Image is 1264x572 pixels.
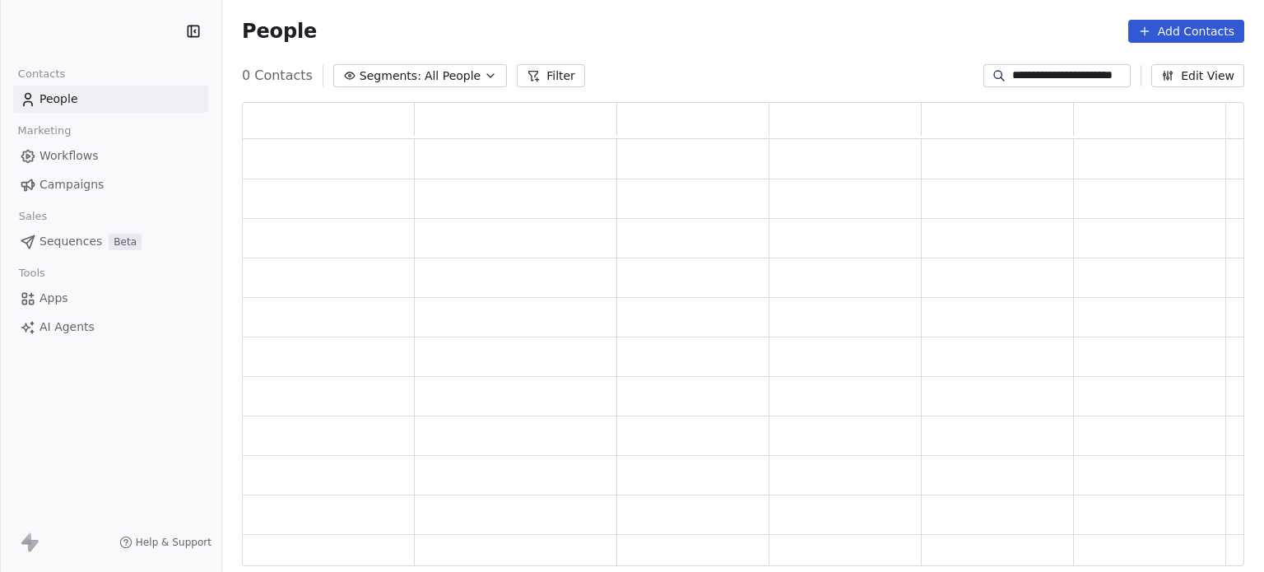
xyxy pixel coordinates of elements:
span: Sequences [39,233,102,250]
span: Contacts [11,62,72,86]
button: Edit View [1151,64,1244,87]
a: AI Agents [13,314,208,341]
span: Sales [12,204,54,229]
span: Campaigns [39,176,104,193]
span: Workflows [39,147,99,165]
span: Tools [12,261,52,286]
button: Filter [517,64,585,87]
a: Help & Support [119,536,211,549]
span: Marketing [11,119,78,143]
span: Apps [39,290,68,307]
button: Add Contacts [1128,20,1244,43]
span: Beta [109,234,142,250]
span: AI Agents [39,319,95,336]
span: People [39,91,78,108]
a: SequencesBeta [13,228,208,255]
a: Campaigns [13,171,208,198]
a: Apps [13,285,208,312]
span: 0 Contacts [242,66,313,86]
span: People [242,19,317,44]
span: Segments: [360,67,421,85]
span: Help & Support [136,536,211,549]
span: All People [425,67,481,85]
a: Workflows [13,142,208,170]
a: People [13,86,208,113]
